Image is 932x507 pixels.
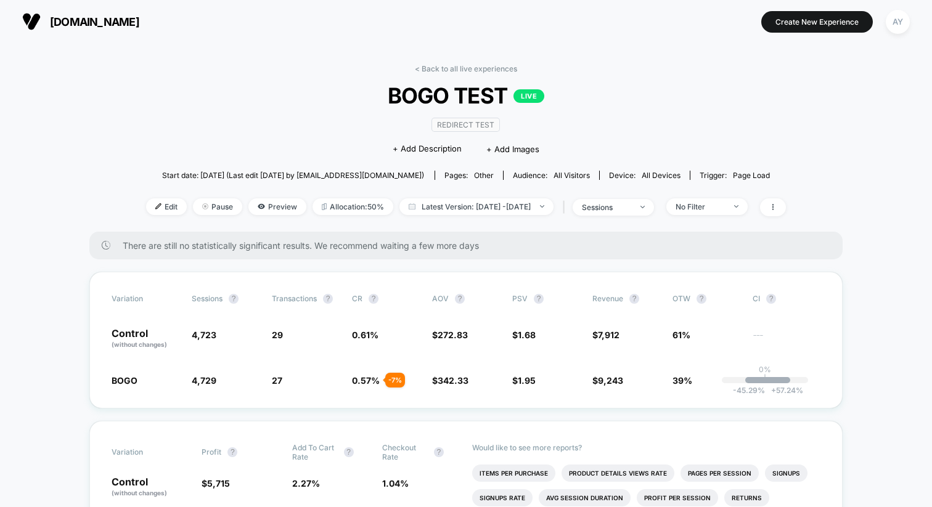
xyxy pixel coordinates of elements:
[248,198,306,215] span: Preview
[112,477,189,498] p: Control
[344,447,354,457] button: ?
[292,478,320,489] span: 2.27 %
[771,386,776,395] span: +
[272,294,317,303] span: Transactions
[761,11,873,33] button: Create New Experience
[733,171,770,180] span: Page Load
[733,386,765,395] span: -45.29 %
[582,203,631,212] div: sessions
[592,294,623,303] span: Revenue
[323,294,333,304] button: ?
[560,198,573,216] span: |
[512,375,536,386] span: $
[192,294,223,303] span: Sessions
[764,374,766,383] p: |
[472,464,555,482] li: Items Per Purchase
[472,489,533,506] li: Signups Rate
[513,89,544,103] p: LIVE
[207,478,230,489] span: 5,715
[474,171,494,180] span: other
[193,198,242,215] span: Pause
[672,330,690,340] span: 61%
[444,171,494,180] div: Pages:
[123,240,818,251] span: There are still no statistically significant results. We recommend waiting a few more days
[202,447,221,456] span: Profit
[882,9,914,34] button: AY
[592,330,619,340] span: $
[766,294,776,304] button: ?
[385,373,405,387] div: - 7 %
[399,198,554,215] span: Latest Version: [DATE] - [DATE]
[382,478,409,489] span: 1.04 %
[672,375,692,386] span: 39%
[598,330,619,340] span: 7,912
[352,375,380,386] span: 0.57 %
[202,478,230,489] span: $
[432,375,468,386] span: $
[192,375,216,386] span: 4,729
[22,12,41,31] img: Visually logo
[512,294,528,303] span: PSV
[229,294,239,304] button: ?
[518,330,536,340] span: 1.68
[432,294,449,303] span: AOV
[272,330,283,340] span: 29
[513,171,590,180] div: Audience:
[369,294,378,304] button: ?
[518,375,536,386] span: 1.95
[592,375,623,386] span: $
[637,489,718,506] li: Profit Per Session
[112,294,179,304] span: Variation
[697,294,706,304] button: ?
[409,203,415,209] img: calendar
[434,447,444,457] button: ?
[292,443,338,461] span: Add To Cart Rate
[272,375,282,386] span: 27
[765,386,803,395] span: 57.24 %
[313,198,393,215] span: Allocation: 50%
[642,171,681,180] span: all devices
[734,205,738,208] img: end
[886,10,910,34] div: AY
[146,198,187,215] span: Edit
[753,331,820,349] span: ---
[598,375,623,386] span: 9,243
[676,202,725,211] div: No Filter
[431,118,500,132] span: Redirect Test
[50,15,139,28] span: [DOMAIN_NAME]
[672,294,740,304] span: OTW
[432,330,468,340] span: $
[112,341,167,348] span: (without changes)
[554,171,590,180] span: All Visitors
[455,294,465,304] button: ?
[202,203,208,209] img: end
[227,447,237,457] button: ?
[724,489,769,506] li: Returns
[540,205,544,208] img: end
[486,144,539,154] span: + Add Images
[539,489,631,506] li: Avg Session Duration
[759,365,771,374] p: 0%
[112,328,179,349] p: Control
[438,375,468,386] span: 342.33
[112,489,167,497] span: (without changes)
[162,171,424,180] span: Start date: [DATE] (Last edit [DATE] by [EMAIL_ADDRESS][DOMAIN_NAME])
[192,330,216,340] span: 4,723
[534,294,544,304] button: ?
[322,203,327,210] img: rebalance
[155,203,161,209] img: edit
[438,330,468,340] span: 272.83
[415,64,517,73] a: < Back to all live experiences
[112,443,179,461] span: Variation
[765,464,807,482] li: Signups
[681,464,759,482] li: Pages Per Session
[562,464,674,482] li: Product Details Views Rate
[599,171,690,180] span: Device:
[472,443,820,452] p: Would like to see more reports?
[629,294,639,304] button: ?
[700,171,770,180] div: Trigger:
[382,443,428,461] span: Checkout Rate
[18,12,143,31] button: [DOMAIN_NAME]
[352,330,378,340] span: 0.61 %
[112,375,137,386] span: BOGO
